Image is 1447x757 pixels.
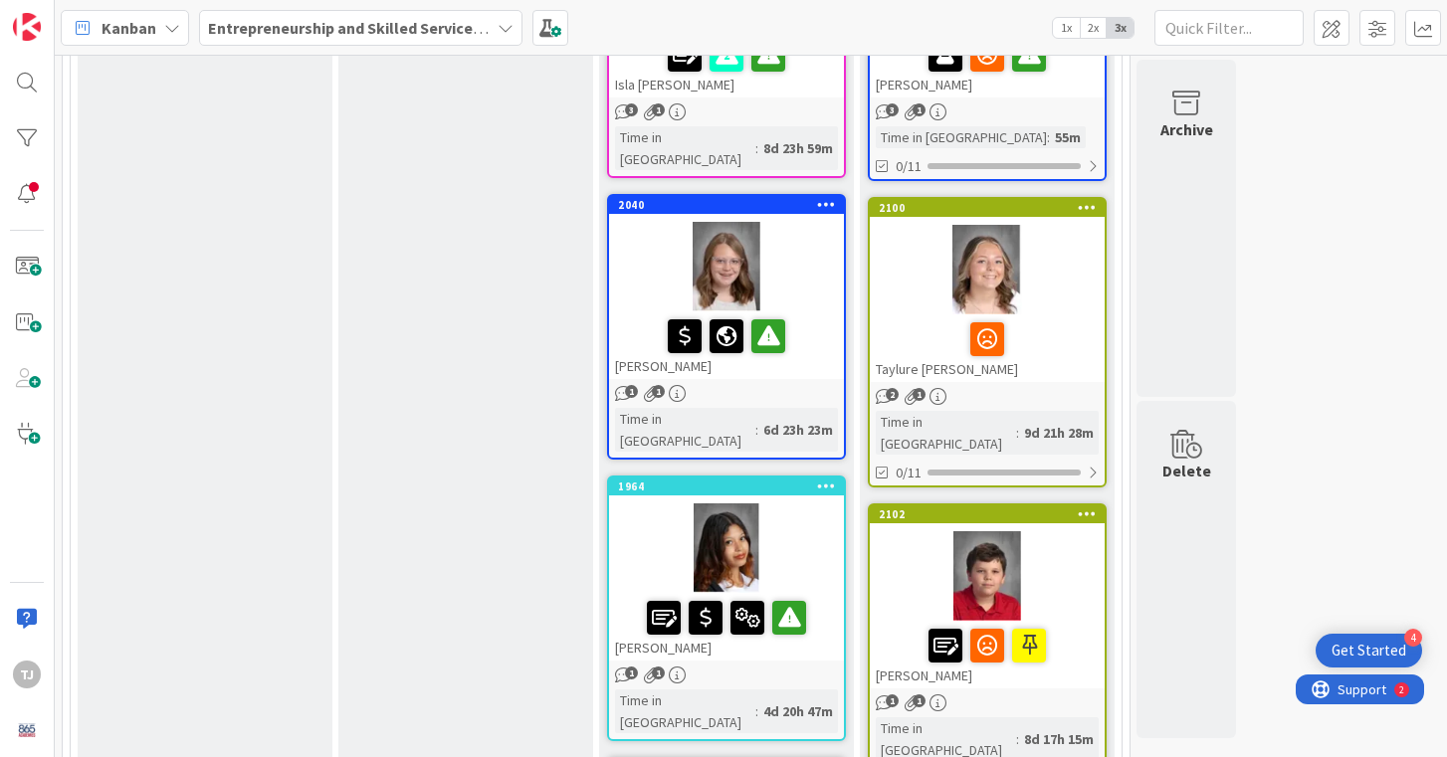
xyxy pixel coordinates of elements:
a: 2040[PERSON_NAME]Time in [GEOGRAPHIC_DATA]:6d 23h 23m [607,194,846,460]
div: Time in [GEOGRAPHIC_DATA] [615,408,755,452]
span: Kanban [102,16,156,40]
div: [PERSON_NAME] [870,30,1105,97]
div: 2100Taylure [PERSON_NAME] [870,199,1105,382]
div: 2040 [609,196,844,214]
div: [PERSON_NAME] [870,621,1105,688]
div: Taylure [PERSON_NAME] [870,314,1105,382]
span: 2x [1080,18,1107,38]
span: : [755,137,758,159]
img: avatar [13,716,41,744]
div: 2102 [870,505,1105,523]
div: 2100 [879,201,1105,215]
div: 2 [103,8,108,24]
span: 1 [625,385,638,398]
div: 1964 [618,479,844,493]
div: Archive [1160,117,1213,141]
span: 0/11 [896,463,922,483]
div: 4d 20h 47m [758,700,838,722]
span: 1 [886,694,899,707]
span: 1 [652,666,665,679]
div: Delete [1162,459,1211,482]
span: : [755,700,758,722]
div: [PERSON_NAME] [609,311,844,379]
input: Quick Filter... [1154,10,1304,46]
div: 55m [1050,126,1086,148]
div: 8d 23h 59m [758,137,838,159]
span: : [755,419,758,441]
div: 6d 23h 23m [758,419,838,441]
span: : [1016,422,1019,444]
a: 2100Taylure [PERSON_NAME]Time in [GEOGRAPHIC_DATA]:9d 21h 28m0/11 [868,197,1107,487]
b: Entrepreneurship and Skilled Services Interventions - [DATE]-[DATE] [208,18,695,38]
div: Get Started [1332,641,1406,661]
span: Support [42,3,91,27]
span: 3 [625,103,638,116]
a: 1964[PERSON_NAME]Time in [GEOGRAPHIC_DATA]:4d 20h 47m [607,475,846,741]
div: Time in [GEOGRAPHIC_DATA] [615,689,755,733]
span: 1 [652,385,665,398]
div: 8d 17h 15m [1019,728,1099,750]
div: 1964[PERSON_NAME] [609,477,844,661]
div: 2102 [879,507,1105,521]
div: 2102[PERSON_NAME] [870,505,1105,688]
div: Isla [PERSON_NAME] [609,30,844,97]
span: : [1016,728,1019,750]
span: 0/11 [896,156,922,177]
span: 2 [886,388,899,401]
div: 2100 [870,199,1105,217]
span: 1 [913,103,926,116]
span: 1 [652,103,665,116]
span: 1 [913,694,926,707]
div: 2040[PERSON_NAME] [609,196,844,379]
div: 2040 [618,198,844,212]
div: 4 [1404,629,1422,647]
div: [PERSON_NAME] [609,593,844,661]
span: 1 [913,388,926,401]
div: Time in [GEOGRAPHIC_DATA] [876,126,1047,148]
div: Time in [GEOGRAPHIC_DATA] [615,126,755,170]
div: Open Get Started checklist, remaining modules: 4 [1316,634,1422,667]
img: Visit kanbanzone.com [13,13,41,41]
span: 1 [625,666,638,679]
span: : [1047,126,1050,148]
div: TJ [13,661,41,688]
span: 3 [886,103,899,116]
span: 1x [1053,18,1080,38]
div: 1964 [609,477,844,495]
div: Time in [GEOGRAPHIC_DATA] [876,411,1016,455]
div: 9d 21h 28m [1019,422,1099,444]
span: 3x [1107,18,1134,38]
